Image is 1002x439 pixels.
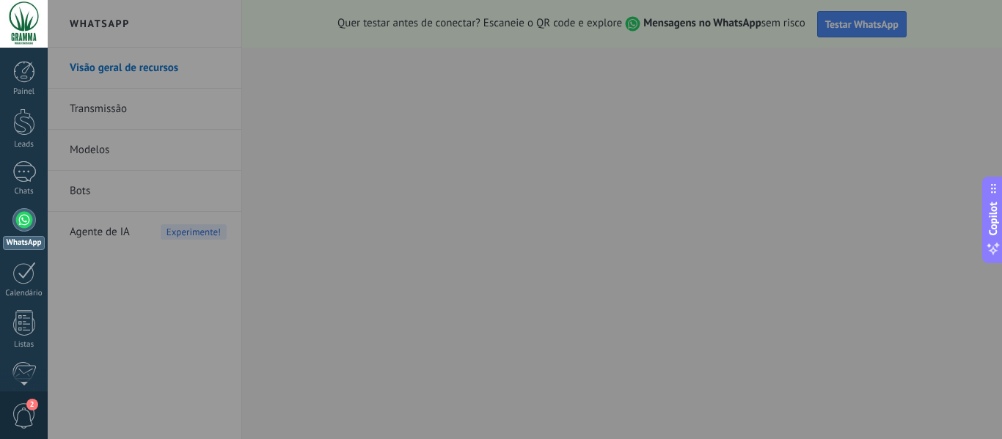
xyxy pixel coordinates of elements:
[3,340,45,350] div: Listas
[986,202,1001,235] span: Copilot
[3,140,45,150] div: Leads
[3,187,45,196] div: Chats
[26,399,38,410] span: 2
[3,87,45,97] div: Painel
[3,289,45,298] div: Calendário
[3,236,45,250] div: WhatsApp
